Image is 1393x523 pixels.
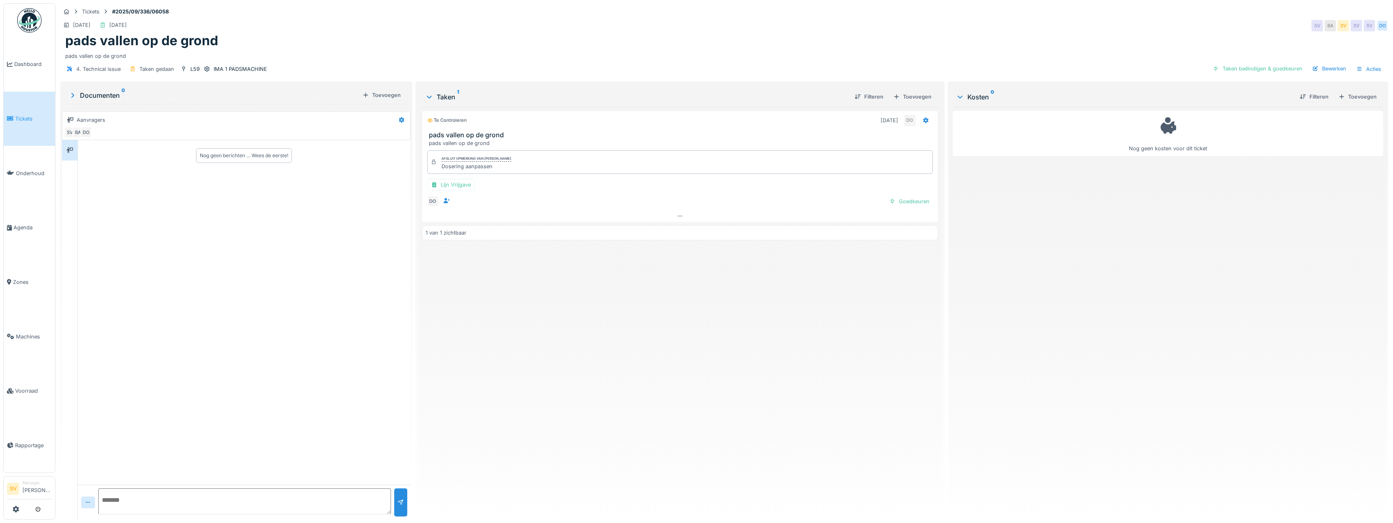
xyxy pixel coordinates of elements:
span: Onderhoud [16,169,52,177]
div: Goedkeuren [886,196,933,207]
div: Documenten [68,90,359,100]
div: pads vallen op de grond [429,139,934,147]
div: Toevoegen [890,91,935,102]
div: DO [904,115,916,126]
h3: pads vallen op de grond [429,131,934,139]
h1: pads vallen op de grond [65,33,218,48]
a: Tickets [4,92,55,146]
div: [DATE] [881,116,898,124]
li: SV [7,483,19,495]
span: Tickets [15,115,52,123]
div: Aanvragers [77,116,105,124]
a: Onderhoud [4,146,55,200]
a: Agenda [4,200,55,255]
div: SV [1338,20,1349,31]
div: SV [1364,20,1375,31]
div: SV [1311,20,1323,31]
div: Tickets [82,8,99,15]
div: DO [80,127,92,138]
div: Lijn Vrijgave [427,179,475,191]
a: Zones [4,255,55,310]
div: pads vallen op de grond [65,49,1383,60]
a: Rapportage [4,418,55,473]
div: IMA 1 PADSMACHINE [214,65,267,73]
span: Dashboard [14,60,52,68]
div: Nog geen kosten voor dit ticket [958,114,1378,152]
div: Manager [22,480,52,486]
a: Dashboard [4,37,55,92]
span: Rapportage [15,442,52,449]
div: BA [72,127,84,138]
div: Dosering aanpassen [442,163,511,170]
img: Badge_color-CXgf-gQk.svg [17,8,42,33]
div: Afsluit opmerking van [PERSON_NAME] [442,156,511,162]
div: DO [1377,20,1388,31]
div: 4. Technical issue [76,65,121,73]
a: SV Manager[PERSON_NAME] [7,480,52,499]
strong: #2025/09/336/06058 [109,8,172,15]
div: Kosten [956,92,1293,102]
div: 1 van 1 zichtbaar [426,229,466,237]
div: DO [427,196,439,207]
sup: 0 [121,90,125,100]
sup: 0 [991,92,994,102]
div: Nog geen berichten … Wees de eerste! [200,152,288,159]
div: Taken gedaan [139,65,174,73]
div: SV [64,127,75,138]
div: [DATE] [73,21,91,29]
li: [PERSON_NAME] [22,480,52,497]
div: Bewerken [1309,63,1349,74]
div: Filteren [851,91,887,102]
sup: 1 [457,92,459,102]
div: L59 [190,65,200,73]
div: Te controleren [427,117,467,124]
a: Machines [4,309,55,364]
div: Acties [1353,63,1385,75]
div: [DATE] [109,21,127,29]
div: Toevoegen [1335,91,1380,102]
span: Agenda [13,224,52,231]
div: Taken beëindigen & goedkeuren [1210,63,1306,74]
a: Voorraad [4,364,55,418]
div: SV [1351,20,1362,31]
div: Filteren [1296,91,1332,102]
div: BA [1325,20,1336,31]
span: Voorraad [15,387,52,395]
span: Zones [13,278,52,286]
div: Toevoegen [359,90,404,101]
div: Taken [425,92,848,102]
span: Machines [16,333,52,341]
